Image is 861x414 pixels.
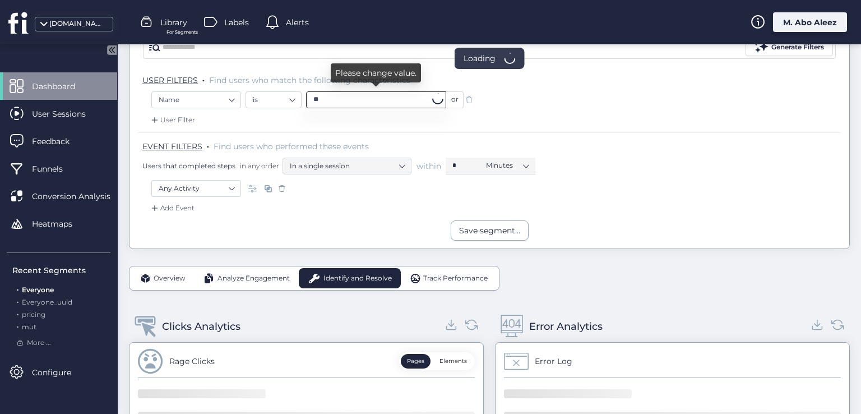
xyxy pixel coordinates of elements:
span: . [207,139,209,150]
span: Library [160,16,187,29]
span: USER FILTERS [142,75,198,85]
span: Everyone_uuid [22,298,72,306]
span: . [17,308,18,319]
span: Find users who performed these events [214,141,369,151]
span: For Segments [166,29,198,36]
div: [DOMAIN_NAME] [49,19,105,29]
span: . [17,320,18,331]
nz-select-item: In a single session [290,158,404,174]
span: . [17,296,18,306]
div: or [446,91,464,108]
span: Overview [154,273,186,284]
nz-select-item: Name [159,91,234,108]
span: Users that completed steps [142,161,235,171]
span: . [202,73,205,84]
span: Track Performance [423,273,488,284]
div: M. Abo Aleez [773,12,847,32]
div: Error Analytics [529,319,603,334]
div: Add Event [149,203,195,214]
span: More ... [27,338,51,348]
button: Elements [433,354,473,369]
span: . [17,283,18,294]
button: Pages [401,354,430,369]
span: pricing [22,310,45,319]
div: Rage Clicks [169,355,215,367]
button: Generate Filters [746,39,833,56]
span: User Sessions [32,108,103,120]
div: User Filter [149,114,195,126]
span: Labels [224,16,249,29]
span: Funnels [32,163,80,175]
span: Everyone [22,286,54,294]
nz-select-item: is [253,91,294,108]
span: Analyze Engagement [217,273,290,284]
div: Error Log [535,355,572,367]
div: Clicks Analytics [162,319,240,334]
span: Conversion Analysis [32,190,127,203]
div: Recent Segments [12,264,110,277]
span: in any order [238,161,279,171]
span: Loading [464,52,496,65]
div: Save segment... [459,224,520,237]
span: Heatmaps [32,218,89,230]
span: within [416,160,441,172]
span: Configure [32,366,88,379]
span: Dashboard [32,80,92,93]
span: Identify and Resolve [323,273,392,284]
span: Alerts [286,16,309,29]
div: Generate Filters [771,42,824,53]
span: EVENT FILTERS [142,141,202,151]
span: Feedback [32,135,86,148]
nz-select-item: Minutes [486,157,529,174]
nz-select-item: Any Activity [159,180,234,197]
span: mut [22,323,36,331]
span: Find users who match the following characteristics [209,75,410,85]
